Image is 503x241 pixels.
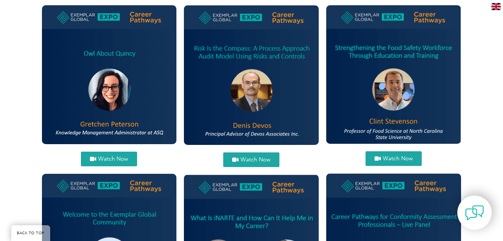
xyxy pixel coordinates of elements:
img: Clint [326,5,461,144]
span: Watch Now [98,156,128,162]
a: Watch Now [223,152,279,167]
img: Denis [184,5,319,145]
a: BACK TO TOP [11,225,50,241]
a: Watch Now [81,152,137,166]
span: Watch Now [383,156,413,161]
a: Watch Now [366,151,422,166]
span: Watch Now [240,157,270,163]
img: ASQ [42,5,177,144]
img: en [491,3,501,10]
img: contact-chat.png [465,203,484,222]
